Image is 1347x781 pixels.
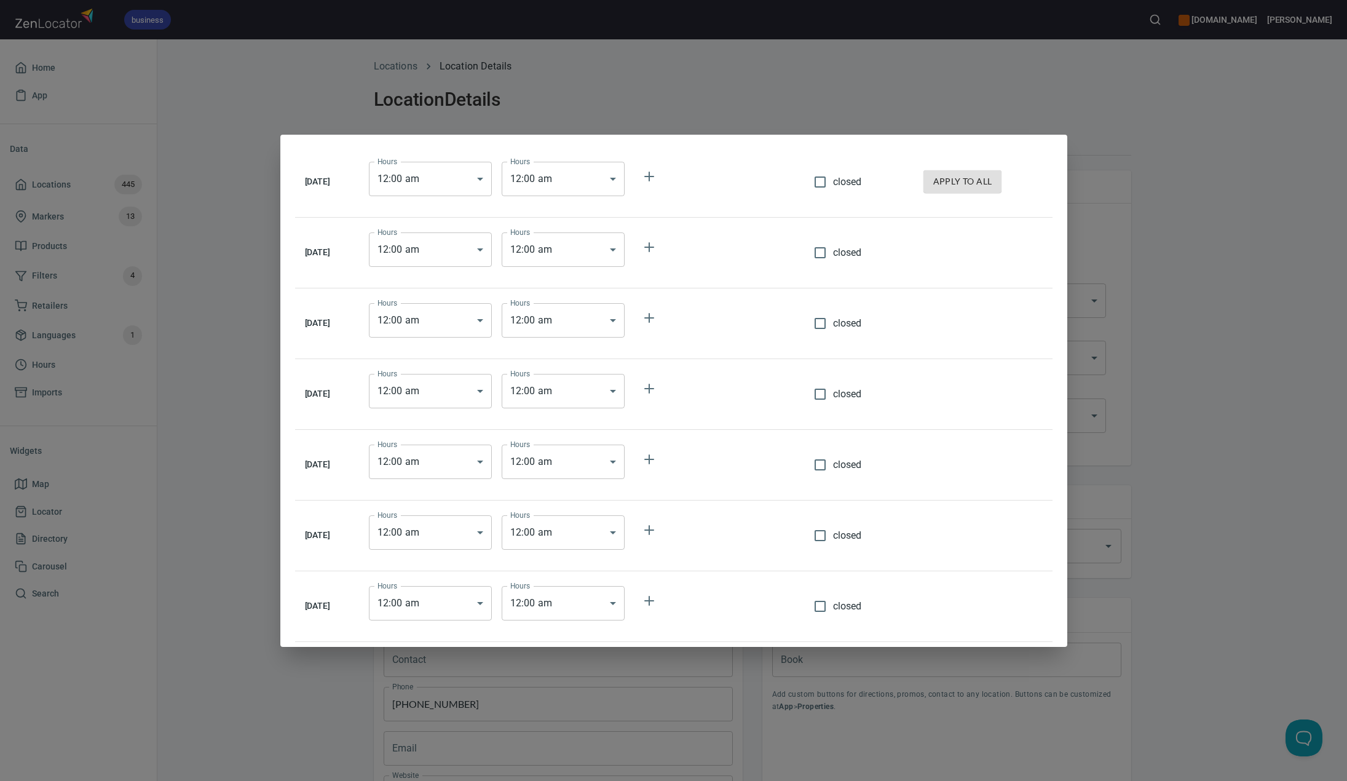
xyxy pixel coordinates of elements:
span: apply to all [933,174,992,189]
button: add more hours for Tuesday [634,232,664,262]
h6: [DATE] [305,245,349,259]
div: 12:00 am [369,586,492,620]
h6: [DATE] [305,599,349,613]
div: 12:00 am [502,374,625,408]
h6: [DATE] [305,316,349,330]
div: 12:00 am [369,303,492,338]
span: closed [833,387,862,402]
h6: [DATE] [305,458,349,471]
button: add more hours for Thursday [634,374,664,403]
button: add more hours for Saturday [634,515,664,545]
div: 12:00 am [502,586,625,620]
span: closed [833,528,862,543]
div: 12:00 am [502,232,625,267]
span: closed [833,599,862,614]
div: 12:00 am [502,303,625,338]
button: apply to all [923,170,1002,193]
h6: [DATE] [305,175,349,188]
div: 12:00 am [502,445,625,479]
div: 12:00 am [502,162,625,196]
button: add more hours for Friday [634,445,664,474]
button: add more hours for Wednesday [634,303,664,333]
button: add more hours for Monday [634,162,664,191]
h6: [DATE] [305,387,349,400]
span: closed [833,458,862,472]
div: 12:00 am [502,515,625,550]
span: closed [833,245,862,260]
span: closed [833,175,862,189]
div: 12:00 am [369,162,492,196]
div: 12:00 am [369,445,492,479]
div: 12:00 am [369,374,492,408]
div: 12:00 am [369,515,492,550]
button: add more hours for Sunday [634,586,664,616]
h6: [DATE] [305,528,349,542]
div: 12:00 am [369,232,492,267]
span: closed [833,316,862,331]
